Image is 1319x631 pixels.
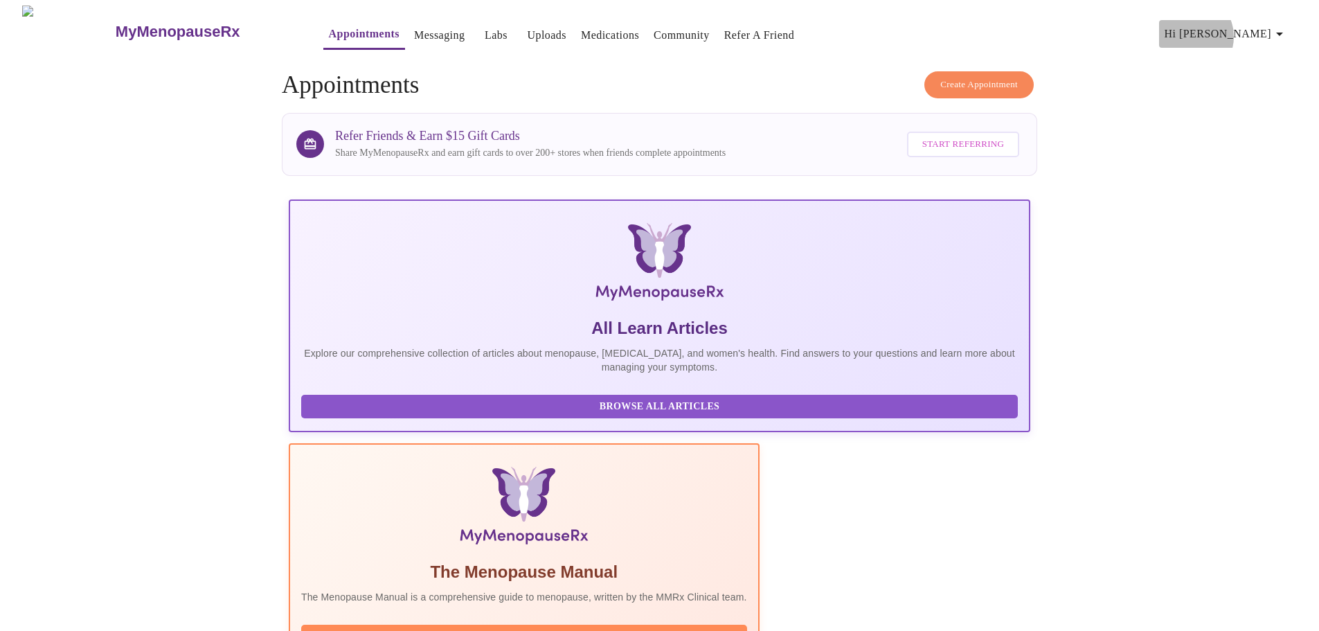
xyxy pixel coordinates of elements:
span: Hi [PERSON_NAME] [1165,24,1288,44]
a: Uploads [527,26,566,45]
img: MyMenopauseRx Logo [413,223,906,306]
h3: MyMenopauseRx [116,23,240,41]
a: MyMenopauseRx [114,8,295,56]
span: Create Appointment [940,77,1018,93]
a: Medications [581,26,639,45]
button: Uploads [521,21,572,49]
button: Medications [575,21,645,49]
button: Hi [PERSON_NAME] [1159,20,1293,48]
span: Browse All Articles [315,398,1004,416]
button: Appointments [323,20,405,50]
p: The Menopause Manual is a comprehensive guide to menopause, written by the MMRx Clinical team. [301,590,747,604]
h4: Appointments [282,71,1037,99]
button: Create Appointment [924,71,1034,98]
img: Menopause Manual [372,467,676,550]
span: Start Referring [922,136,1004,152]
button: Messaging [409,21,470,49]
h3: Refer Friends & Earn $15 Gift Cards [335,129,726,143]
a: Community [654,26,710,45]
button: Browse All Articles [301,395,1018,419]
img: MyMenopauseRx Logo [22,6,114,57]
button: Labs [474,21,518,49]
button: Refer a Friend [719,21,800,49]
a: Browse All Articles [301,400,1021,411]
a: Labs [485,26,508,45]
a: Refer a Friend [724,26,795,45]
a: Start Referring [904,125,1023,164]
button: Start Referring [907,132,1019,157]
button: Community [648,21,715,49]
p: Explore our comprehensive collection of articles about menopause, [MEDICAL_DATA], and women's hea... [301,346,1018,374]
a: Appointments [329,24,400,44]
a: Messaging [414,26,465,45]
p: Share MyMenopauseRx and earn gift cards to over 200+ stores when friends complete appointments [335,146,726,160]
h5: The Menopause Manual [301,561,747,583]
h5: All Learn Articles [301,317,1018,339]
